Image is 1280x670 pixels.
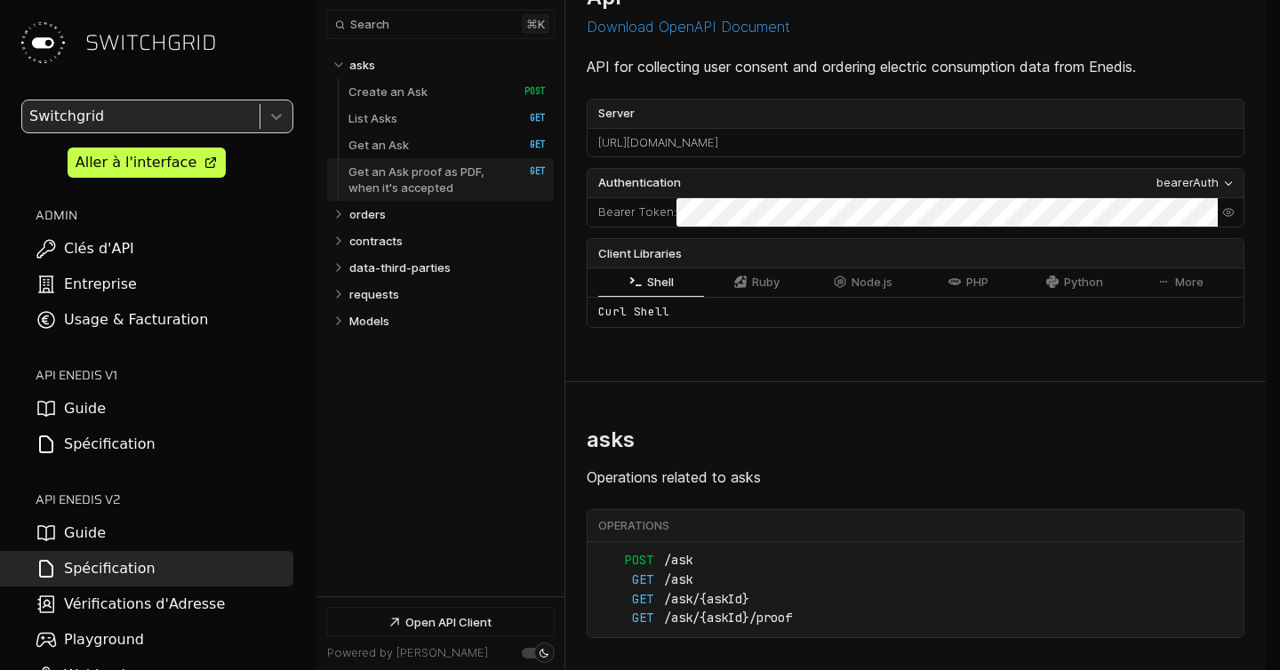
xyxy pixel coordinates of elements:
button: bearerAuth [1151,173,1240,193]
p: Get an Ask [348,137,409,153]
span: /ask/{askId}/proof [664,609,792,628]
p: Create an Ask [348,84,428,100]
kbd: ⌘ k [522,14,549,34]
a: POST/ask [598,551,1233,570]
button: Download OpenAPI Document [587,19,790,35]
a: GET/ask/{askId} [598,590,1233,610]
p: API for collecting user consent and ordering electric consumption data from Enedis. [587,56,1244,77]
span: GET [511,112,546,124]
div: : [588,198,676,227]
a: contracts [349,227,547,254]
div: Curl Shell [588,297,1244,327]
a: Create an Ask POST [348,78,546,105]
span: GET [511,139,546,151]
div: [URL][DOMAIN_NAME] [588,129,1244,157]
p: data-third-parties [349,259,451,275]
a: Models [349,307,547,334]
span: /ask/{askId} [664,590,749,610]
ul: asks endpoints [588,542,1244,637]
a: Powered by [PERSON_NAME] [327,646,488,659]
span: /ask [664,570,719,590]
p: Operations related to asks [587,467,1244,488]
span: POST [598,551,653,570]
span: Shell [647,275,674,289]
p: requests [349,286,399,302]
span: PHP [966,275,988,289]
span: Authentication [598,174,681,192]
p: orders [349,206,386,222]
a: Get an Ask GET [348,132,546,158]
a: Get an Ask proof as PDF, when it's accepted GET [348,158,546,201]
span: GET [598,570,653,590]
a: data-third-parties [349,254,547,281]
span: Ruby [752,275,780,289]
p: Get an Ask proof as PDF, when it's accepted [348,164,506,195]
span: Python [1064,275,1103,289]
nav: Table of contents for Api [316,44,564,596]
span: GET [511,165,546,178]
h2: API ENEDIS v1 [36,366,293,384]
span: Node.js [852,275,892,289]
a: Aller à l'interface [68,148,226,178]
div: Aller à l'interface [76,152,196,173]
span: Search [350,18,389,31]
p: contracts [349,233,403,249]
a: Open API Client [327,608,554,635]
a: orders [349,201,547,227]
label: Server [588,100,1244,128]
img: Switchgrid Logo [14,14,71,71]
div: Operations [598,518,1241,534]
p: Models [349,313,389,329]
div: bearerAuth [1156,174,1219,192]
span: GET [598,590,653,610]
h2: asks [587,427,635,452]
span: GET [598,609,653,628]
div: Set light mode [539,648,549,658]
span: /ask [664,551,719,570]
h2: ADMIN [36,206,293,224]
a: GET/ask/{askId}/proof [598,609,1233,628]
a: List Asks GET [348,105,546,132]
h2: API ENEDIS v2 [36,491,293,508]
a: requests [349,281,547,307]
p: List Asks [348,110,397,126]
a: asks [349,52,547,78]
a: GET/ask [598,570,1233,590]
p: asks [349,57,375,73]
label: Bearer Token [598,203,674,221]
div: Client Libraries [588,239,1244,267]
span: POST [511,85,546,98]
span: SWITCHGRID [85,28,217,57]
